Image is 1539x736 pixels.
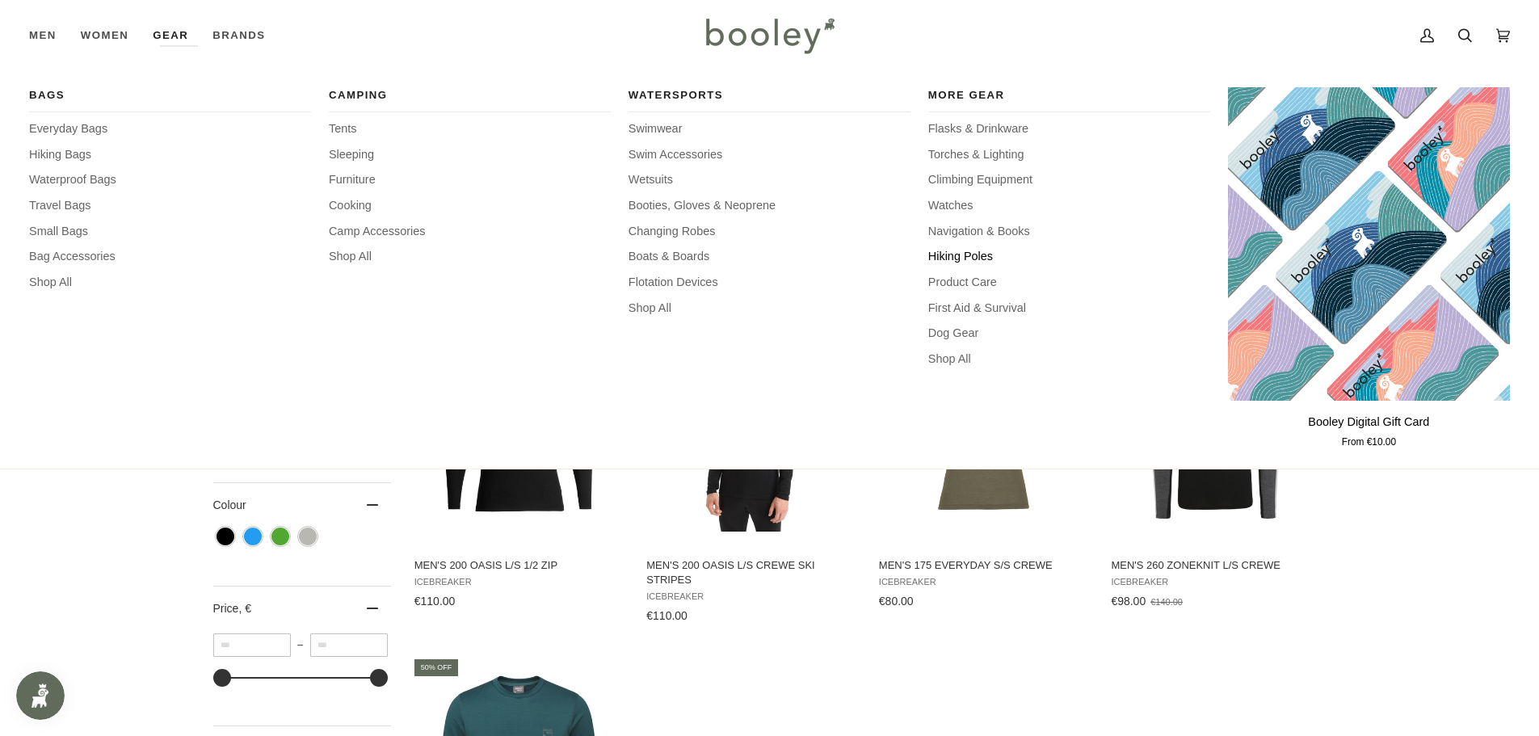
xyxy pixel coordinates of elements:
[329,146,611,164] a: Sleeping
[213,633,291,657] input: Minimum value
[1111,577,1320,587] span: Icebreaker
[329,120,611,138] a: Tents
[291,639,310,650] span: –
[212,27,265,44] span: Brands
[29,248,311,266] a: Bag Accessories
[879,595,914,608] span: €80.00
[29,197,311,215] a: Travel Bags
[928,171,1210,189] a: Climbing Equipment
[29,120,311,138] a: Everyday Bags
[629,120,910,138] a: Swimwear
[414,558,624,573] span: Men's 200 Oasis L/S 1/2 Zip
[928,300,1210,318] a: First Aid & Survival
[271,528,289,545] span: Colour: Green
[879,558,1088,573] span: Men's 175 Everyday S/S Crewe
[299,528,317,545] span: Colour: Grey
[629,300,910,318] a: Shop All
[1111,558,1320,573] span: Men's 260 ZoneKnit L/S Crewe
[1228,87,1510,450] product-grid-item: Booley Digital Gift Card
[928,120,1210,138] a: Flasks & Drinkware
[629,274,910,292] a: Flotation Devices
[29,171,311,189] span: Waterproof Bags
[238,602,251,615] span: , €
[1150,597,1183,607] span: €140.00
[629,223,910,241] span: Changing Robes
[1228,87,1510,401] product-grid-item-variant: €10.00
[29,146,311,164] a: Hiking Bags
[1228,407,1510,450] a: Booley Digital Gift Card
[646,591,856,602] span: Icebreaker
[310,633,388,657] input: Maximum value
[699,12,840,59] img: Booley
[29,87,311,112] a: Bags
[879,577,1088,587] span: Icebreaker
[244,528,262,545] span: Colour: Blue
[928,223,1210,241] a: Navigation & Books
[928,87,1210,112] a: More Gear
[646,558,856,587] span: Men's 200 Oasis L/S Crewe Ski Stripes
[217,528,234,545] span: Colour: Black
[329,197,611,215] a: Cooking
[29,223,311,241] a: Small Bags
[329,87,611,103] span: Camping
[213,498,259,511] span: Colour
[928,248,1210,266] a: Hiking Poles
[414,577,624,587] span: Icebreaker
[629,248,910,266] a: Boats & Boards
[153,27,188,44] span: Gear
[629,197,910,215] a: Booties, Gloves & Neoprene
[629,87,910,103] span: Watersports
[629,87,910,112] a: Watersports
[928,146,1210,164] a: Torches & Lighting
[629,146,910,164] a: Swim Accessories
[1308,414,1429,431] p: Booley Digital Gift Card
[414,659,459,676] div: 50% off
[81,27,128,44] span: Women
[928,325,1210,343] a: Dog Gear
[928,87,1210,103] span: More Gear
[928,197,1210,215] a: Watches
[928,351,1210,368] a: Shop All
[329,248,611,266] a: Shop All
[646,609,688,622] span: €110.00
[928,274,1210,292] a: Product Care
[329,223,611,241] span: Camp Accessories
[16,671,65,720] iframe: Button to open loyalty program pop-up
[1228,87,1510,401] a: Booley Digital Gift Card
[329,171,611,189] a: Furniture
[213,602,251,615] span: Price
[629,171,910,189] a: Wetsuits
[29,87,311,103] span: Bags
[1111,595,1146,608] span: €98.00
[29,274,311,292] a: Shop All
[414,595,456,608] span: €110.00
[1342,435,1396,450] span: From €10.00
[329,87,611,112] a: Camping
